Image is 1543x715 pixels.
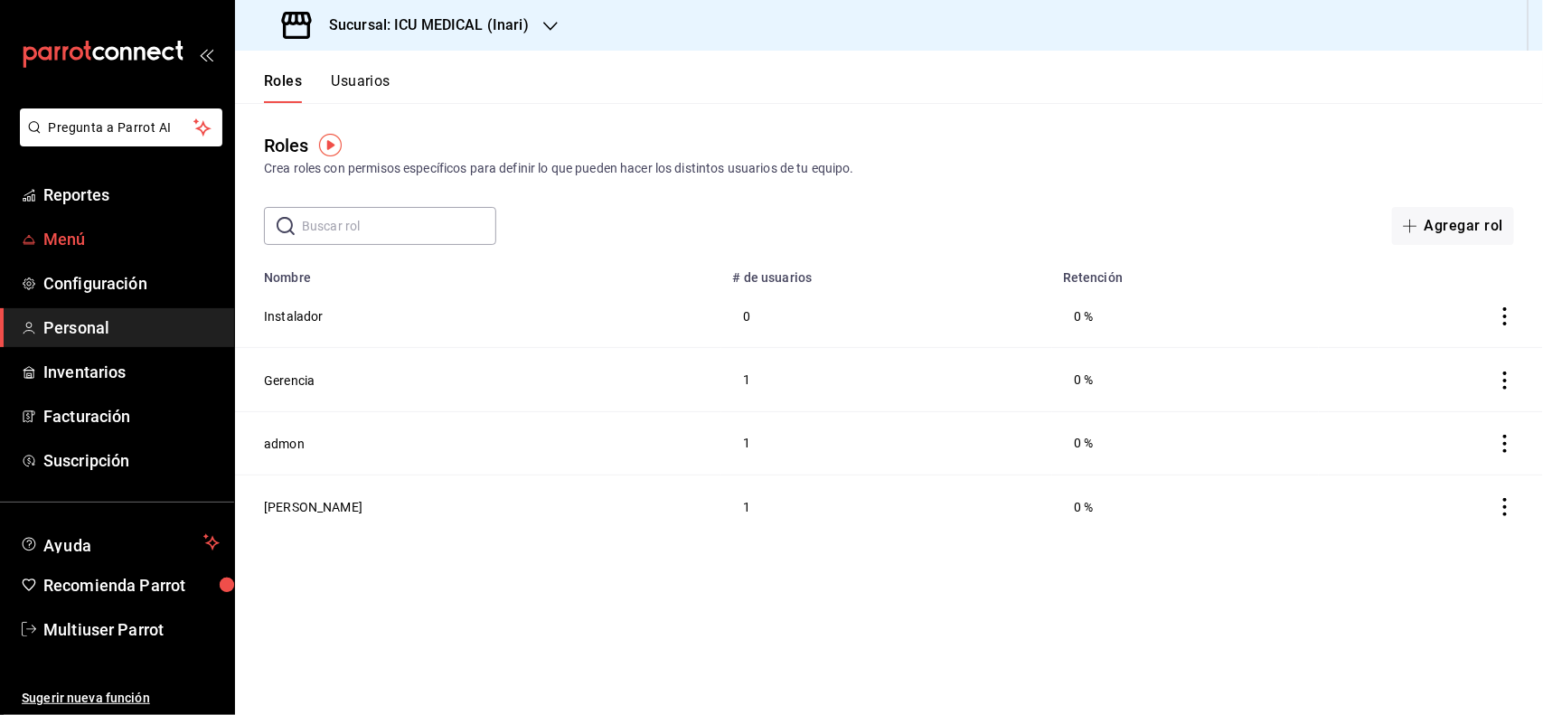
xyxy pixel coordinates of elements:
[43,617,220,642] span: Multiuser Parrot
[264,132,309,159] div: Roles
[1496,307,1514,325] button: actions
[721,259,1051,285] th: # de usuarios
[1496,372,1514,390] button: actions
[43,271,220,296] span: Configuración
[1052,285,1319,348] td: 0 %
[721,348,1051,411] td: 1
[319,134,342,156] img: Tooltip marker
[1496,498,1514,516] button: actions
[22,689,220,708] span: Sugerir nueva función
[43,227,220,251] span: Menú
[43,404,220,428] span: Facturación
[43,573,220,597] span: Recomienda Parrot
[13,131,222,150] a: Pregunta a Parrot AI
[721,285,1051,348] td: 0
[199,47,213,61] button: open_drawer_menu
[1052,259,1319,285] th: Retención
[264,72,390,103] div: navigation tabs
[235,259,721,285] th: Nombre
[331,72,390,103] button: Usuarios
[1052,348,1319,411] td: 0 %
[1052,475,1319,538] td: 0 %
[49,118,194,137] span: Pregunta a Parrot AI
[302,208,496,244] input: Buscar rol
[721,411,1051,475] td: 1
[43,360,220,384] span: Inventarios
[43,448,220,473] span: Suscripción
[43,315,220,340] span: Personal
[1496,435,1514,453] button: actions
[315,14,529,36] h3: Sucursal: ICU MEDICAL (Inari)
[264,372,315,390] button: Gerencia
[43,532,196,553] span: Ayuda
[264,159,1514,178] div: Crea roles con permisos específicos para definir lo que pueden hacer los distintos usuarios de tu...
[20,108,222,146] button: Pregunta a Parrot AI
[264,307,324,325] button: Instalador
[721,475,1051,538] td: 1
[264,498,362,516] button: [PERSON_NAME]
[43,183,220,207] span: Reportes
[1052,411,1319,475] td: 0 %
[264,435,305,453] button: admon
[264,72,302,103] button: Roles
[1392,207,1514,245] button: Agregar rol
